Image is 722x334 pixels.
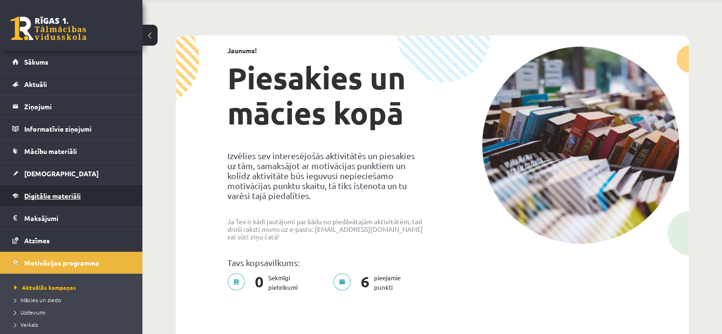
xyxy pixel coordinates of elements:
[24,169,99,178] span: [DEMOGRAPHIC_DATA]
[12,252,131,274] a: Motivācijas programma
[14,296,61,304] span: Mācies un ziedo
[14,296,133,304] a: Mācies un ziedo
[482,47,679,244] img: campaign-image-1c4f3b39ab1f89d1fca25a8facaab35ebc8e40cf20aedba61fd73fb4233361ac.png
[24,80,47,88] span: Aktuāli
[14,284,76,291] span: Aktuālās kampaņas
[250,273,268,292] span: 0
[227,60,425,131] h1: Piesakies un mācies kopā
[12,207,131,229] a: Maksājumi
[24,147,77,155] span: Mācību materiāli
[12,140,131,162] a: Mācību materiāli
[10,17,86,40] a: Rīgas 1. Tālmācības vidusskola
[24,118,131,140] legend: Informatīvie ziņojumi
[12,51,131,73] a: Sākums
[12,95,131,117] a: Ziņojumi
[12,229,131,251] a: Atzīmes
[14,308,133,316] a: Uzdevumi
[227,46,257,55] strong: Jaunums!
[14,283,133,292] a: Aktuālās kampaņas
[24,258,99,267] span: Motivācijas programma
[12,162,131,184] a: [DEMOGRAPHIC_DATA]
[24,236,50,245] span: Atzīmes
[12,118,131,140] a: Informatīvie ziņojumi
[227,151,425,200] p: Izvēlies sev interesējošās aktivitātēs un piesakies uz tām, samaksājot ar motivācijas punktiem un...
[356,273,374,292] span: 6
[12,73,131,95] a: Aktuāli
[24,95,131,117] legend: Ziņojumi
[24,207,131,229] legend: Maksājumi
[14,320,133,329] a: Veikals
[14,321,38,328] span: Veikals
[333,273,406,292] p: pieejamie punkti
[24,191,81,200] span: Digitālie materiāli
[14,308,46,316] span: Uzdevumi
[12,185,131,207] a: Digitālie materiāli
[227,218,425,240] p: Ja Tev ir kādi jautājumi par kādu no piedāvātajām aktivitātēm, tad droši raksti mums uz e-pastu: ...
[227,273,303,292] p: Sekmīgi pieteikumi
[227,258,425,267] p: Tavs kopsavilkums:
[24,57,48,66] span: Sākums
